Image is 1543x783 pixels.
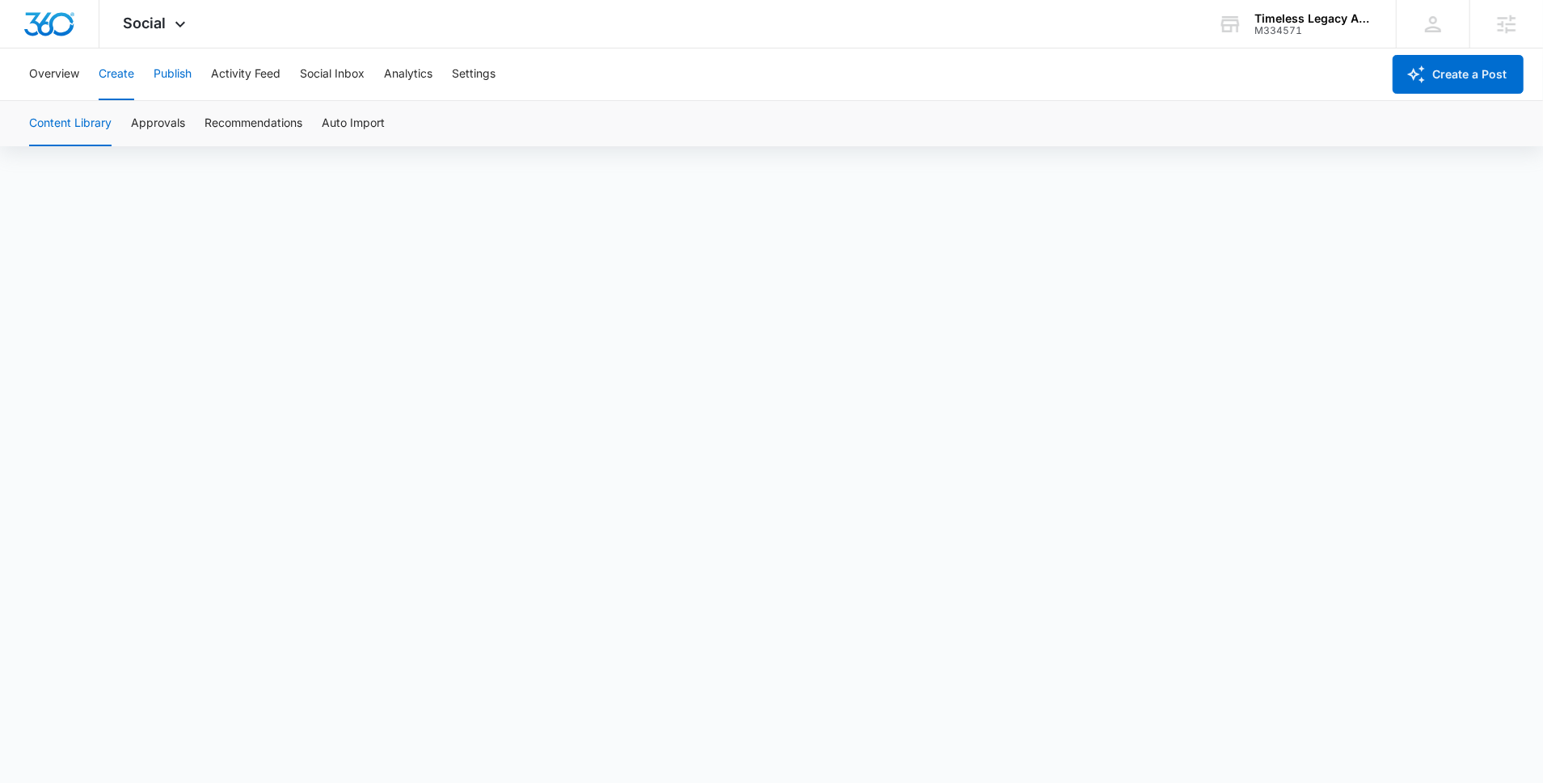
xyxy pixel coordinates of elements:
button: Recommendations [204,101,302,146]
button: Settings [452,48,495,100]
div: account name [1254,12,1372,25]
button: Overview [29,48,79,100]
button: Content Library [29,101,112,146]
span: Social [124,15,167,32]
button: Activity Feed [211,48,280,100]
button: Approvals [131,101,185,146]
button: Publish [154,48,192,100]
button: Create a Post [1393,55,1524,94]
button: Social Inbox [300,48,365,100]
button: Create [99,48,134,100]
div: account id [1254,25,1372,36]
button: Auto Import [322,101,385,146]
button: Analytics [384,48,432,100]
